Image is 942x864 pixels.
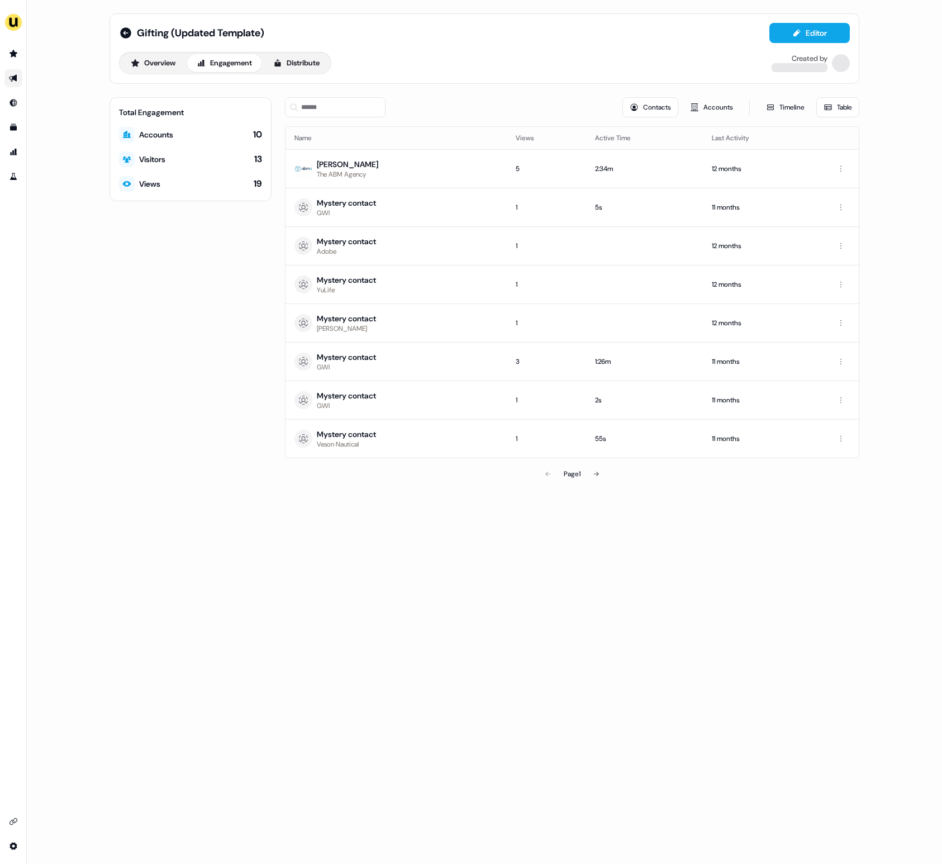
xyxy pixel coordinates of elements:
button: Editor [769,23,850,43]
button: Engagement [187,54,261,72]
div: 55s [595,433,694,444]
div: Mystery contact [317,352,376,363]
div: Veson Nautical [317,440,359,449]
div: 1 [516,202,577,213]
button: Overview [121,54,185,72]
div: 12 months [712,163,814,174]
div: 1 [516,433,577,444]
div: GWI [317,208,330,217]
a: Go to integrations [4,813,22,830]
div: 2s [595,395,694,406]
button: Table [816,97,859,117]
div: [PERSON_NAME] [317,324,367,333]
th: Name [286,127,507,149]
a: Go to templates [4,118,22,136]
div: Mystery contact [317,429,376,440]
div: 11 months [712,433,814,444]
div: GWI [317,401,330,410]
div: 11 months [712,395,814,406]
div: 12 months [712,317,814,329]
div: 1 [516,317,577,329]
button: Timeline [759,97,812,117]
div: 3 [516,356,577,367]
th: Last Activity [703,127,823,149]
div: 19 [254,178,262,190]
div: Page 1 [564,468,581,480]
div: Accounts [139,129,173,140]
div: 1 [516,279,577,290]
div: Mystery contact [317,274,376,286]
div: 13 [254,153,262,165]
div: 2:34m [595,163,694,174]
div: 12 months [712,240,814,251]
div: 5 [516,163,577,174]
div: 11 months [712,356,814,367]
div: YuLife [317,286,335,295]
div: 1 [516,395,577,406]
div: Total Engagement [119,107,262,118]
a: Go to prospects [4,45,22,63]
div: [PERSON_NAME] [317,159,378,170]
div: GWI [317,363,330,372]
div: 5s [595,202,694,213]
div: 12 months [712,279,814,290]
div: Mystery contact [317,390,376,401]
div: 10 [253,129,262,141]
th: Active Time [586,127,703,149]
a: Go to attribution [4,143,22,161]
a: Go to outbound experience [4,69,22,87]
div: Adobe [317,247,336,256]
div: Mystery contact [317,313,376,324]
div: 1:26m [595,356,694,367]
a: Go to experiments [4,168,22,186]
button: Accounts [683,97,740,117]
div: Mystery contact [317,197,376,208]
a: Go to Inbound [4,94,22,112]
div: Created by [792,54,827,63]
div: 1 [516,240,577,251]
a: Editor [769,29,850,40]
div: Views [139,178,160,189]
div: Mystery contact [317,236,376,247]
a: Go to integrations [4,837,22,855]
button: Contacts [622,97,678,117]
div: The ABM Agency [317,170,366,179]
div: 11 months [712,202,814,213]
th: Views [507,127,586,149]
button: Distribute [264,54,329,72]
span: Gifting (Updated Template) [137,26,264,40]
div: Visitors [139,154,165,165]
